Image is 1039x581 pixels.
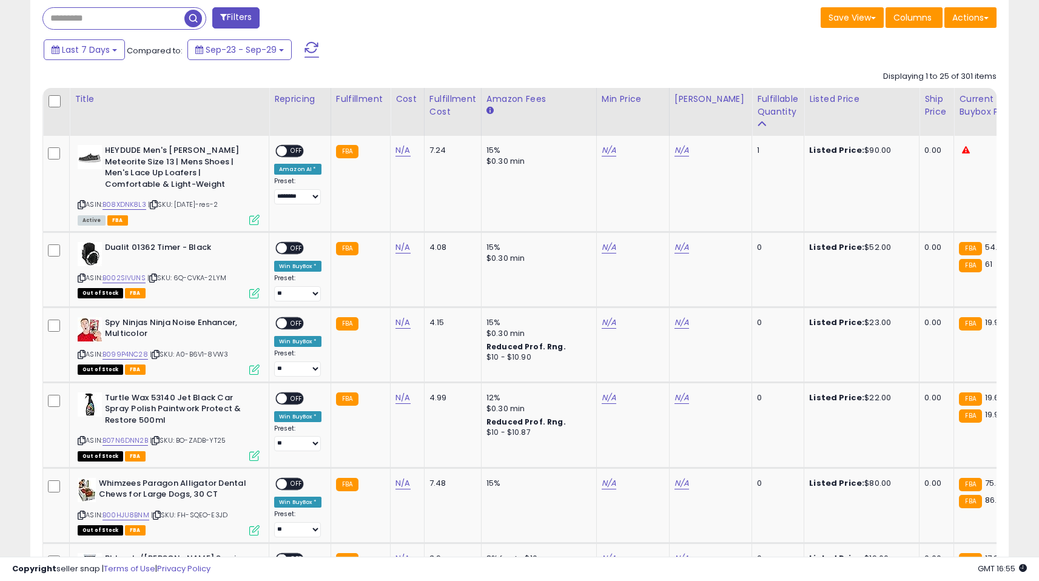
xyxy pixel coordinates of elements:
[274,349,321,377] div: Preset:
[985,392,1004,403] span: 19.66
[336,145,358,158] small: FBA
[486,93,591,106] div: Amazon Fees
[103,200,146,210] a: B08XDNK8L3
[78,242,260,297] div: ASIN:
[486,242,587,253] div: 15%
[757,145,795,156] div: 1
[809,317,864,328] b: Listed Price:
[486,403,587,414] div: $0.30 min
[757,392,795,403] div: 0
[893,12,932,24] span: Columns
[809,145,910,156] div: $90.00
[75,93,264,106] div: Title
[809,392,910,403] div: $22.00
[125,364,146,375] span: FBA
[978,563,1027,574] span: 2025-10-7 16:55 GMT
[287,318,306,328] span: OFF
[125,451,146,462] span: FBA
[78,525,123,536] span: All listings that are currently out of stock and unavailable for purchase on Amazon
[959,409,981,423] small: FBA
[287,243,306,254] span: OFF
[206,44,277,56] span: Sep-23 - Sep-29
[395,241,410,254] a: N/A
[924,242,944,253] div: 0.00
[602,477,616,489] a: N/A
[821,7,884,28] button: Save View
[674,477,689,489] a: N/A
[274,497,321,508] div: Win BuyBox *
[78,215,106,226] span: All listings currently available for purchase on Amazon
[674,317,689,329] a: N/A
[924,145,944,156] div: 0.00
[274,164,321,175] div: Amazon AI *
[486,417,566,427] b: Reduced Prof. Rng.
[125,525,146,536] span: FBA
[274,274,321,301] div: Preset:
[486,428,587,438] div: $10 - $10.87
[985,317,1004,328] span: 19.99
[78,392,102,417] img: 41kbpNudVlL._SL40_.jpg
[959,242,981,255] small: FBA
[105,145,252,193] b: HEYDUDE Men's [PERSON_NAME] Meteorite Size 13 | Mens Shoes | Men's Lace Up Loafers | Comfortable ...
[78,478,96,502] img: 519JXM7A21L._SL40_.jpg
[78,288,123,298] span: All listings that are currently out of stock and unavailable for purchase on Amazon
[147,273,226,283] span: | SKU: 6Q-CVKA-2LYM
[809,93,914,106] div: Listed Price
[336,478,358,491] small: FBA
[985,409,1004,420] span: 19.99
[486,156,587,167] div: $0.30 min
[125,288,146,298] span: FBA
[486,392,587,403] div: 12%
[274,177,321,204] div: Preset:
[78,451,123,462] span: All listings that are currently out of stock and unavailable for purchase on Amazon
[674,241,689,254] a: N/A
[148,200,218,209] span: | SKU: [DATE]-res-2
[985,241,1007,253] span: 54.98
[103,435,148,446] a: B07N6DNN2B
[287,146,306,156] span: OFF
[212,7,260,29] button: Filters
[105,242,252,257] b: Dualit 01362 Timer - Black
[429,392,472,403] div: 4.99
[959,93,1021,118] div: Current Buybox Price
[78,364,123,375] span: All listings that are currently out of stock and unavailable for purchase on Amazon
[107,215,128,226] span: FBA
[103,510,149,520] a: B00HJU8BNM
[78,317,102,341] img: 51kw9-edKaS._SL40_.jpg
[985,477,1006,489] span: 75.33
[12,563,56,574] strong: Copyright
[809,477,864,489] b: Listed Price:
[486,478,587,489] div: 15%
[757,478,795,489] div: 0
[274,93,326,106] div: Repricing
[62,44,110,56] span: Last 7 Days
[985,494,1007,506] span: 86.65
[274,411,321,422] div: Win BuyBox *
[336,317,358,331] small: FBA
[336,242,358,255] small: FBA
[924,93,949,118] div: Ship Price
[78,242,102,266] img: 31ntdZCcyTL._SL40_.jpg
[429,317,472,328] div: 4.15
[395,317,410,329] a: N/A
[429,145,472,156] div: 7.24
[105,392,252,429] b: Turtle Wax 53140 Jet Black Car Spray Polish Paintwork Protect & Restore 500ml
[486,317,587,328] div: 15%
[486,106,494,116] small: Amazon Fees.
[150,349,228,359] span: | SKU: A0-B6V1-8VW3
[78,317,260,374] div: ASIN:
[274,336,321,347] div: Win BuyBox *
[883,71,997,82] div: Displaying 1 to 25 of 301 items
[924,317,944,328] div: 0.00
[486,341,566,352] b: Reduced Prof. Rng.
[486,328,587,339] div: $0.30 min
[944,7,997,28] button: Actions
[187,39,292,60] button: Sep-23 - Sep-29
[809,242,910,253] div: $52.00
[78,478,260,534] div: ASIN:
[674,392,689,404] a: N/A
[150,435,226,445] span: | SKU: BO-ZADB-YT25
[985,258,992,270] span: 61
[757,93,799,118] div: Fulfillable Quantity
[429,478,472,489] div: 7.48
